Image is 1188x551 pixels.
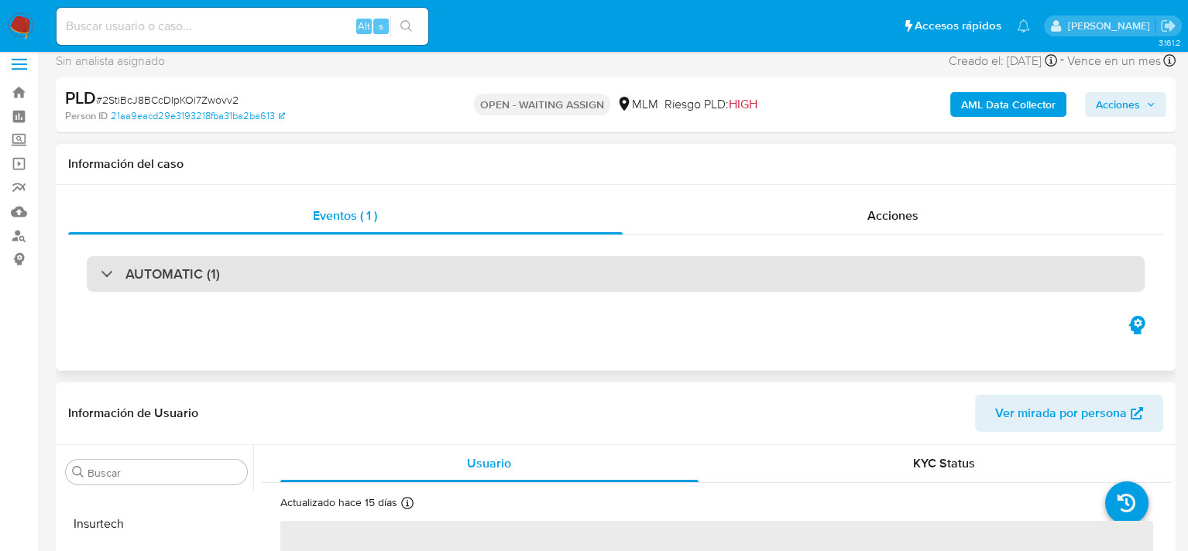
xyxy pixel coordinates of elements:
span: Riesgo PLD: [664,96,757,113]
span: - [1060,50,1064,71]
input: Buscar usuario o caso... [57,16,428,36]
h3: AUTOMATIC (1) [125,265,220,282]
span: Vence en un mes [1067,53,1161,70]
a: Salir [1160,18,1176,34]
div: MLM [616,96,658,113]
button: AML Data Collector [950,92,1066,117]
div: Creado el: [DATE] [949,50,1057,71]
p: diego.ortizcastro@mercadolibre.com.mx [1067,19,1155,33]
span: Acciones [867,207,918,224]
a: Notificaciones [1017,19,1030,33]
p: Actualizado hace 15 días [280,495,397,510]
input: Buscar [88,466,241,480]
h1: Información de Usuario [68,406,198,421]
span: Ver mirada por persona [995,395,1127,432]
div: AUTOMATIC (1) [87,256,1145,292]
b: Person ID [65,109,108,123]
button: Acciones [1085,92,1166,117]
b: PLD [65,85,96,110]
span: # 2StiBcJ8BCcDIpKOi7Zwovv2 [96,92,239,108]
span: Acciones [1096,92,1140,117]
span: Eventos ( 1 ) [313,207,377,224]
span: KYC Status [913,454,975,472]
span: Accesos rápidos [915,18,1001,34]
button: Insurtech [60,505,253,542]
b: AML Data Collector [961,92,1056,117]
button: search-icon [390,15,422,37]
a: 21aa9eacd29e3193218fba31ba2ba613 [111,109,285,123]
span: Sin analista asignado [56,53,165,70]
span: s [379,19,383,33]
p: OPEN - WAITING ASSIGN [474,94,610,115]
span: Usuario [467,454,511,472]
span: HIGH [729,95,757,113]
h1: Información del caso [68,156,1163,172]
button: Ver mirada por persona [975,395,1163,432]
button: Buscar [72,466,84,478]
span: Alt [358,19,370,33]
